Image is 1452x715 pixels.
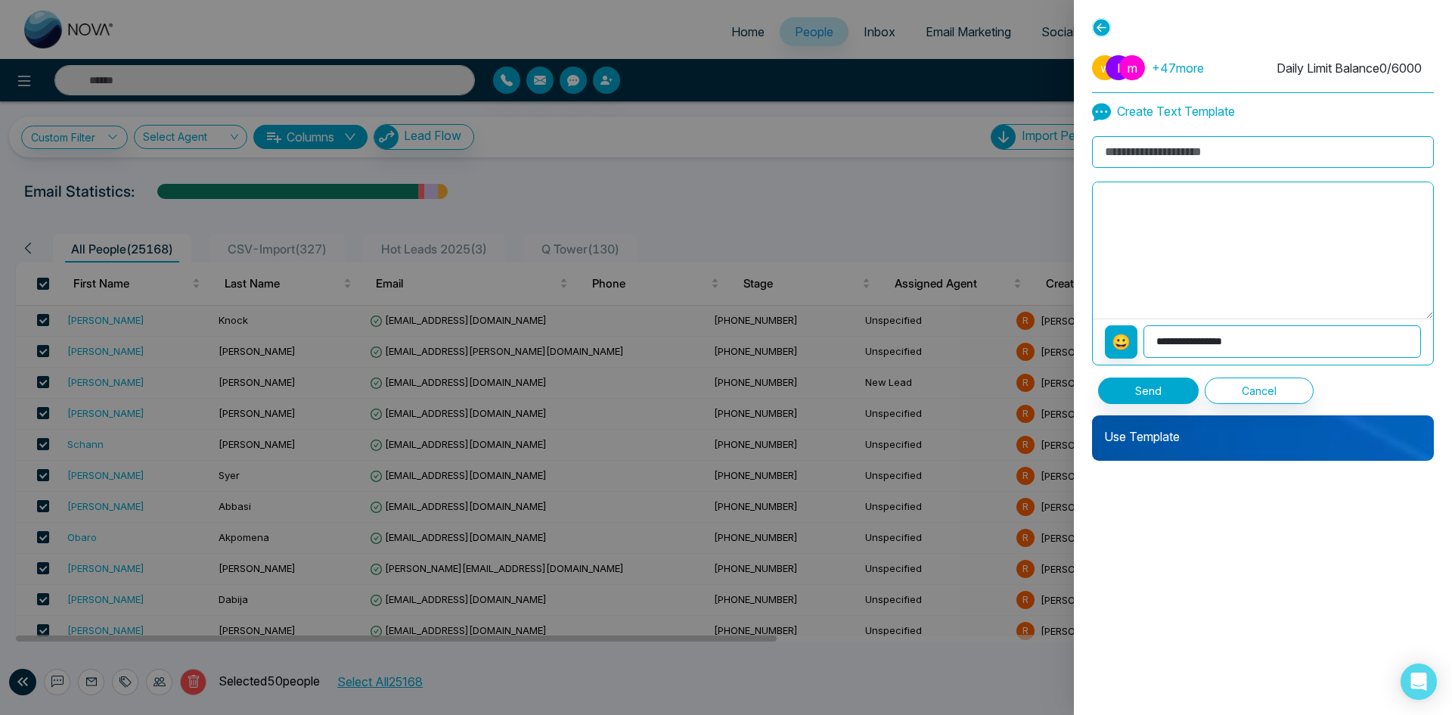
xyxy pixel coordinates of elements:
[1092,55,1118,80] span: w
[1277,61,1422,76] span: Daily Limit Balance 0 / 6000
[1092,102,1235,121] p: Create Text Template
[1119,55,1145,80] span: m
[1106,55,1131,80] span: l
[1205,378,1314,404] button: Cancel
[1152,59,1204,77] span: + 47 more
[1092,415,1434,446] p: Use Template
[1105,325,1137,359] button: 😀
[1098,378,1199,404] button: Send
[1401,664,1437,700] div: Open Intercom Messenger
